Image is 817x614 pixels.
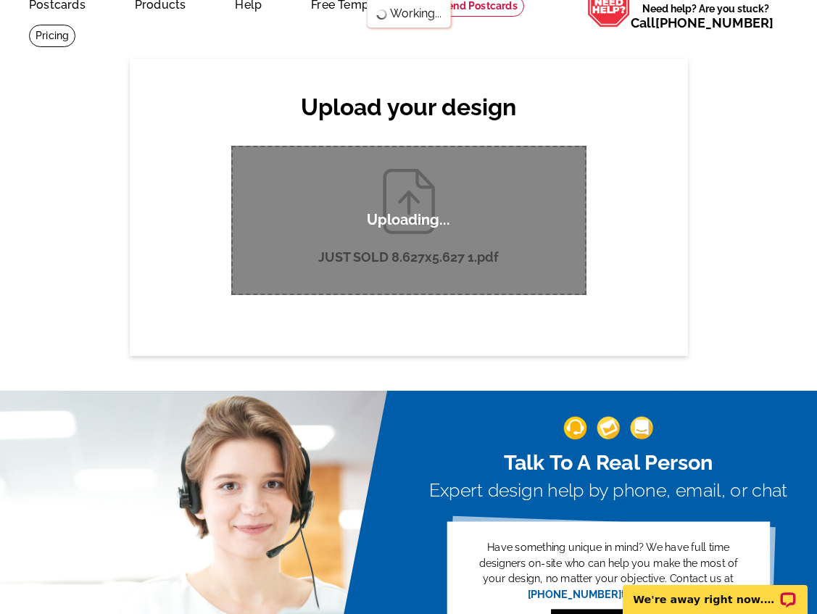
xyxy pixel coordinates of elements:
[597,416,620,439] img: support-img-2.png
[631,1,781,30] span: Need help? Are you stuck?
[428,449,787,475] h2: Talk To A Real Person
[367,211,450,229] p: Uploading...
[468,539,749,602] p: Have something unique in mind? We have full time designers on-site who can help you make the most...
[217,94,601,121] h2: Upload your design
[631,15,774,30] span: Call
[655,15,774,30] a: [PHONE_NUMBER]
[527,588,621,600] a: [PHONE_NUMBER]
[376,9,387,20] img: loading...
[428,480,787,502] h3: Expert design help by phone, email, or chat
[630,416,653,439] img: support-img-3_1.png
[613,568,817,614] iframe: LiveChat chat widget
[563,416,586,439] img: support-img-1.png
